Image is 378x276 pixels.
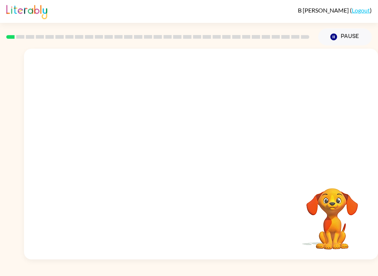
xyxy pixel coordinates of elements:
[352,7,370,14] a: Logout
[298,7,372,14] div: ( )
[295,177,369,251] video: Your browser must support playing .mp4 files to use Literably. Please try using another browser.
[6,3,47,19] img: Literably
[298,7,350,14] span: B [PERSON_NAME]
[318,28,372,45] button: Pause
